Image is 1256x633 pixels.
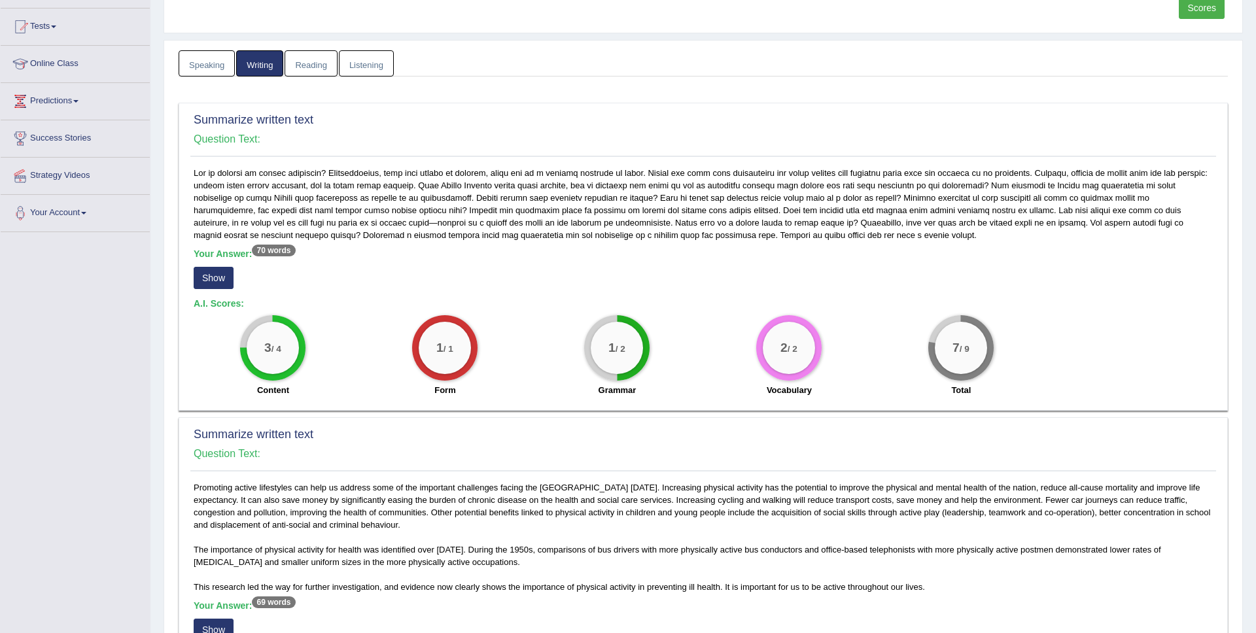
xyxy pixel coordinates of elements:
[194,114,1213,127] h2: Summarize written text
[444,344,453,354] small: / 1
[252,596,295,608] sup: 69 words
[1,195,150,228] a: Your Account
[951,384,971,396] label: Total
[190,167,1216,403] div: Lor ip dolorsi am consec adipiscin? Elitseddoeius, temp inci utlabo et dolorem, aliqu eni ad m ve...
[609,341,616,355] big: 1
[788,344,797,354] small: / 2
[616,344,625,354] small: / 2
[179,50,235,77] a: Speaking
[434,384,456,396] label: Form
[960,344,969,354] small: / 9
[1,120,150,153] a: Success Stories
[767,384,812,396] label: Vocabulary
[1,158,150,190] a: Strategy Videos
[1,83,150,116] a: Predictions
[285,50,337,77] a: Reading
[194,600,296,611] b: Your Answer:
[1,46,150,78] a: Online Class
[339,50,394,77] a: Listening
[953,341,960,355] big: 7
[781,341,788,355] big: 2
[194,298,244,309] b: A.I. Scores:
[194,428,1213,441] h2: Summarize written text
[194,448,1213,460] h4: Question Text:
[194,267,234,289] button: Show
[437,341,444,355] big: 1
[194,133,1213,145] h4: Question Text:
[236,50,283,77] a: Writing
[257,384,289,396] label: Content
[271,344,281,354] small: / 4
[252,245,295,256] sup: 70 words
[1,9,150,41] a: Tests
[599,384,637,396] label: Grammar
[194,248,296,259] b: Your Answer:
[265,341,272,355] big: 3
